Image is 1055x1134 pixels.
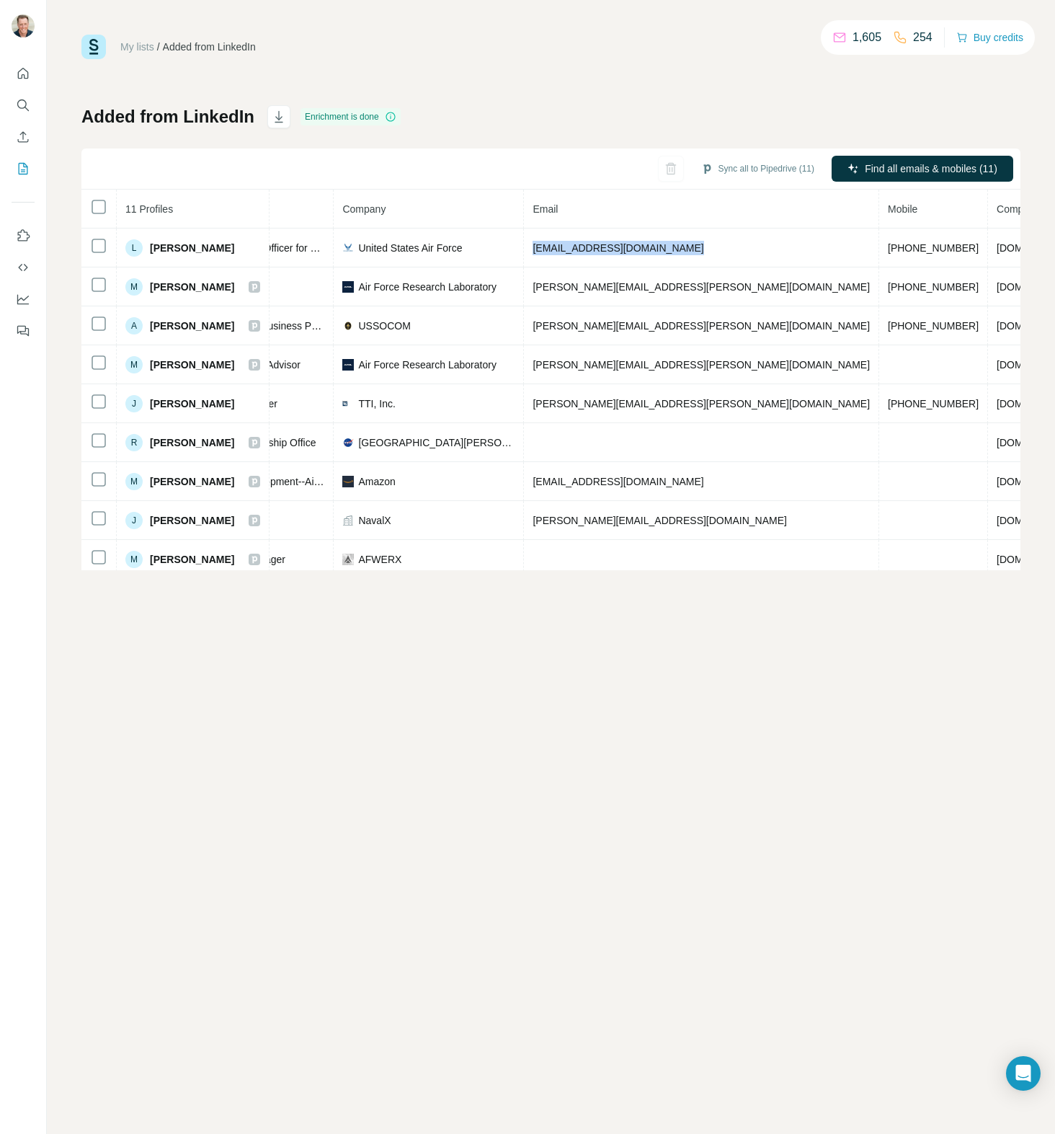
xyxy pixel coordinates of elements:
[81,105,254,128] h1: Added from LinkedIn
[163,40,256,54] div: Added from LinkedIn
[533,203,558,215] span: Email
[150,474,234,489] span: [PERSON_NAME]
[888,242,979,254] span: [PHONE_NUMBER]
[358,358,496,372] span: Air Force Research Laboratory
[125,317,143,335] div: A
[12,156,35,182] button: My lists
[358,241,462,255] span: United States Air Force
[533,476,703,487] span: [EMAIL_ADDRESS][DOMAIN_NAME]
[152,359,300,371] span: Deputy Senior Personnel Advisor
[125,473,143,490] div: M
[12,318,35,344] button: Feedback
[12,92,35,118] button: Search
[853,29,881,46] p: 1,605
[888,320,979,332] span: [PHONE_NUMBER]
[342,320,354,332] img: company-logo
[150,513,234,528] span: [PERSON_NAME]
[533,359,870,371] span: [PERSON_NAME][EMAIL_ADDRESS][PERSON_NAME][DOMAIN_NAME]
[125,278,143,296] div: M
[125,239,143,257] div: L
[342,281,354,293] img: company-logo
[81,35,106,59] img: Surfe Logo
[125,356,143,373] div: M
[533,242,703,254] span: [EMAIL_ADDRESS][DOMAIN_NAME]
[150,435,234,450] span: [PERSON_NAME]
[888,281,979,293] span: [PHONE_NUMBER]
[12,61,35,87] button: Quick start
[150,241,234,255] span: [PERSON_NAME]
[358,280,496,294] span: Air Force Research Laboratory
[342,359,354,371] img: company-logo
[125,434,143,451] div: R
[358,319,410,333] span: USSOCOM
[832,156,1013,182] button: Find all emails & mobiles (11)
[342,242,354,254] img: company-logo
[12,223,35,249] button: Use Surfe on LinkedIn
[533,281,870,293] span: [PERSON_NAME][EMAIL_ADDRESS][PERSON_NAME][DOMAIN_NAME]
[150,552,234,567] span: [PERSON_NAME]
[342,437,354,448] img: company-logo
[125,512,143,529] div: J
[865,161,997,176] span: Find all emails & mobiles (11)
[12,14,35,37] img: Avatar
[358,513,391,528] span: NavalX
[342,476,354,487] img: company-logo
[358,474,395,489] span: Amazon
[342,203,386,215] span: Company
[125,395,143,412] div: J
[12,124,35,150] button: Enrich CSV
[150,280,234,294] span: [PERSON_NAME]
[150,319,234,333] span: [PERSON_NAME]
[888,203,917,215] span: Mobile
[342,554,354,565] img: company-logo
[152,554,285,565] span: Acquisition Program Manager
[913,29,932,46] p: 254
[342,398,354,409] img: company-logo
[1006,1056,1041,1091] div: Open Intercom Messenger
[301,108,401,125] div: Enrichment is done
[358,435,515,450] span: [GEOGRAPHIC_DATA][PERSON_NAME]
[12,286,35,312] button: Dashboard
[533,515,786,526] span: [PERSON_NAME][EMAIL_ADDRESS][DOMAIN_NAME]
[533,320,870,332] span: [PERSON_NAME][EMAIL_ADDRESS][PERSON_NAME][DOMAIN_NAME]
[358,397,395,411] span: TTI, Inc.
[12,254,35,280] button: Use Surfe API
[888,398,979,409] span: [PHONE_NUMBER]
[150,397,234,411] span: [PERSON_NAME]
[120,41,154,53] a: My lists
[358,552,401,567] span: AFWERX
[150,358,234,372] span: [PERSON_NAME]
[157,40,160,54] li: /
[125,551,143,568] div: M
[533,398,870,409] span: [PERSON_NAME][EMAIL_ADDRESS][PERSON_NAME][DOMAIN_NAME]
[125,203,173,215] span: 11 Profiles
[691,158,824,180] button: Sync all to Pipedrive (11)
[956,27,1023,48] button: Buy credits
